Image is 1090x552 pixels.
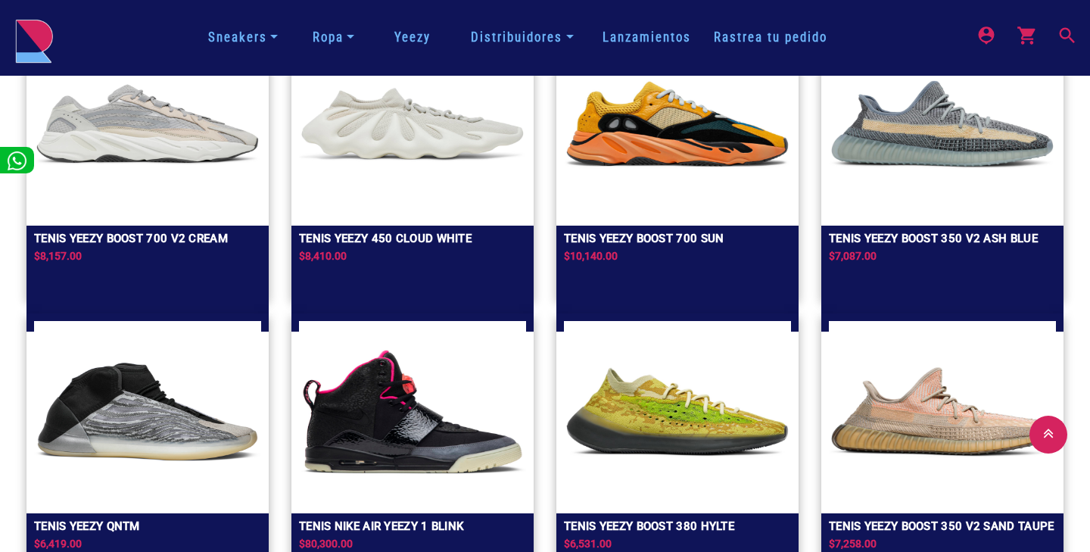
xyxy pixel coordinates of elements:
[383,28,442,47] a: Yeezy
[829,521,1054,532] h2: Tenis Yeezy Boost 350 V2 Sand Taupe
[702,28,839,47] a: Rastrea tu pedido
[829,250,877,262] span: $7,087.00
[299,538,353,550] span: $80,300.00
[34,538,82,550] span: $6,419.00
[564,33,791,215] img: Tenis Yeezy Boost 700 Sun
[564,538,612,550] span: $6,531.00
[829,538,877,550] span: $7,258.00
[8,151,26,170] img: whatsappwhite.png
[15,19,53,64] img: logo
[26,26,269,298] a: Tenis Yeezy Boost 700 V2 CreamTenis Yeezy Boost 700 V2 Cream$8,157.00
[34,33,261,215] img: Tenis Yeezy Boost 700 V2 Cream
[829,33,1056,215] img: Tenis Yeezy Boost 350 V2 Ash Blue
[34,521,140,532] h2: Tenis Yeezy Qntm
[829,321,1056,503] img: Tenis Yeezy Boost 350 V2 Sand Taupe
[299,250,347,262] span: $8,410.00
[299,521,463,532] h2: Tenis Nike Air Yeezy 1 Blink
[564,233,724,245] h2: Tenis Yeezy Boost 700 Sun
[564,521,734,532] h2: Tenis Yeezy Boost 380 Hylte
[34,233,228,245] h2: Tenis Yeezy Boost 700 V2 Cream
[15,19,53,57] a: logo
[291,26,534,298] a: Tenis Yeezy 450 Cloud WhiteTenis Yeezy 450 Cloud White$8,410.00
[591,28,702,47] a: Lanzamientos
[34,321,261,503] img: Tenis Yeezy Qntm
[299,321,526,503] img: Tenis Nike Air Yeezy 1 Blink
[465,24,579,51] a: Distribuidores
[1057,25,1075,43] mat-icon: search
[821,26,1064,298] a: Tenis Yeezy Boost 350 V2 Ash BlueTenis Yeezy Boost 350 V2 Ash Blue$7,087.00
[202,24,284,51] a: Sneakers
[829,233,1038,245] h2: Tenis Yeezy Boost 350 V2 Ash Blue
[564,321,791,503] img: Tenis Yeezy Boost 380 Hylte
[299,33,526,215] img: Tenis Yeezy 450 Cloud White
[976,25,994,43] mat-icon: person_pin
[307,24,360,51] a: Ropa
[556,26,799,298] a: Tenis Yeezy Boost 700 SunTenis Yeezy Boost 700 Sun$10,140.00
[299,233,472,245] h2: Tenis Yeezy 450 Cloud White
[34,250,82,262] span: $8,157.00
[1017,25,1035,43] mat-icon: shopping_cart
[564,250,618,262] span: $10,140.00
